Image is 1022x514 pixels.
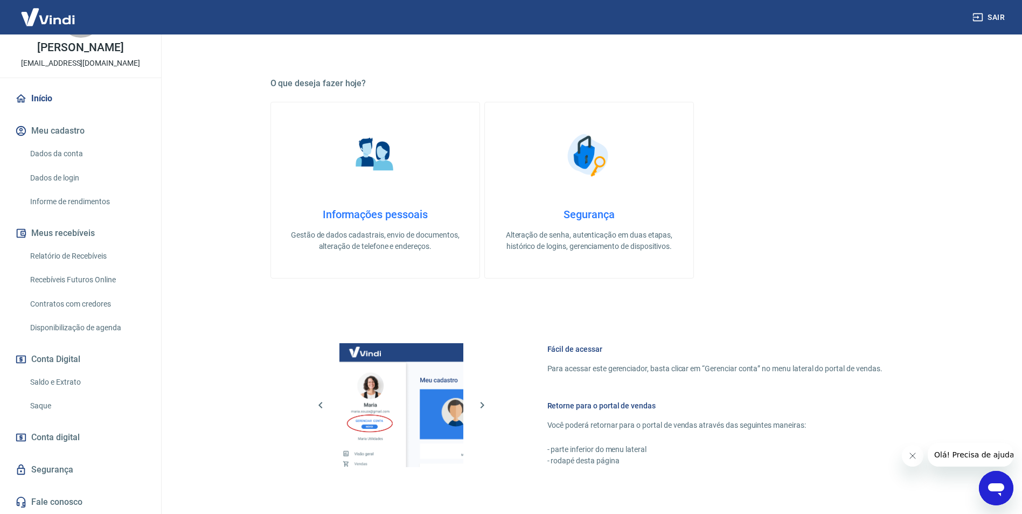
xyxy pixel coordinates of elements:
[26,293,148,315] a: Contratos com credores
[970,8,1009,27] button: Sair
[26,143,148,165] a: Dados da conta
[26,245,148,267] a: Relatório de Recebíveis
[270,78,908,89] h5: O que deseja fazer hoje?
[13,1,83,33] img: Vindi
[484,102,694,279] a: SegurançaSegurançaAlteração de senha, autenticação em duas etapas, histórico de logins, gerenciam...
[13,221,148,245] button: Meus recebíveis
[902,445,923,467] iframe: Fechar mensagem
[26,317,148,339] a: Disponibilização de agenda
[562,128,616,182] img: Segurança
[26,269,148,291] a: Recebíveis Futuros Online
[547,400,882,411] h6: Retorne para o portal de vendas
[928,443,1013,467] iframe: Mensagem da empresa
[339,343,463,467] img: Imagem da dashboard mostrando o botão de gerenciar conta na sidebar no lado esquerdo
[13,119,148,143] button: Meu cadastro
[547,455,882,467] p: - rodapé desta página
[26,395,148,417] a: Saque
[13,348,148,371] button: Conta Digital
[13,426,148,449] a: Conta digital
[547,363,882,374] p: Para acessar este gerenciador, basta clicar em “Gerenciar conta” no menu lateral do portal de ven...
[26,167,148,189] a: Dados de login
[288,208,462,221] h4: Informações pessoais
[547,344,882,355] h6: Fácil de acessar
[13,458,148,482] a: Segurança
[979,471,1013,505] iframe: Botão para abrir a janela de mensagens
[26,191,148,213] a: Informe de rendimentos
[270,102,480,279] a: Informações pessoaisInformações pessoaisGestão de dados cadastrais, envio de documentos, alteraçã...
[13,490,148,514] a: Fale conosco
[288,230,462,252] p: Gestão de dados cadastrais, envio de documentos, alteração de telefone e endereços.
[547,444,882,455] p: - parte inferior do menu lateral
[348,128,402,182] img: Informações pessoais
[21,58,140,69] p: [EMAIL_ADDRESS][DOMAIN_NAME]
[502,230,676,252] p: Alteração de senha, autenticação em duas etapas, histórico de logins, gerenciamento de dispositivos.
[547,420,882,431] p: Você poderá retornar para o portal de vendas através das seguintes maneiras:
[502,208,676,221] h4: Segurança
[31,430,80,445] span: Conta digital
[6,8,91,16] span: Olá! Precisa de ajuda?
[37,42,123,53] p: [PERSON_NAME]
[13,87,148,110] a: Início
[26,371,148,393] a: Saldo e Extrato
